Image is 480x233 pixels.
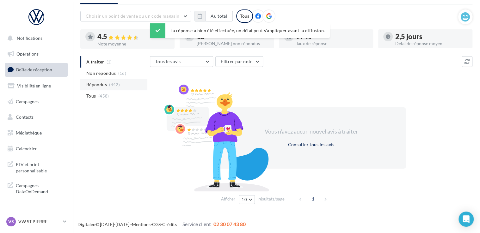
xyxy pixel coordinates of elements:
span: 02 30 07 43 80 [213,221,246,227]
div: La réponse a bien été effectuée, un délai peut s’appliquer avant la diffusion. [150,23,330,38]
a: Visibilité en ligne [4,79,69,93]
span: PLV et print personnalisable [16,160,65,174]
span: Campagnes DataOnDemand [16,181,65,195]
div: Open Intercom Messenger [458,212,474,227]
span: 1 [308,194,318,204]
a: Médiathèque [4,126,69,140]
div: Vous n'avez aucun nouvel avis à traiter [257,128,366,136]
button: Au total [194,11,233,21]
span: résultats/page [258,196,285,202]
a: Digitaleo [77,222,95,227]
span: Non répondus [86,70,116,76]
div: 2,5 jours [395,33,467,40]
button: 10 [239,195,255,204]
span: Afficher [221,196,235,202]
span: Campagnes [16,99,39,104]
span: Notifications [17,35,42,41]
a: Campagnes [4,95,69,108]
button: Choisir un point de vente ou un code magasin [80,11,191,21]
span: Calendrier [16,146,37,151]
a: Campagnes DataOnDemand [4,179,69,197]
button: Notifications [4,32,66,45]
div: [PERSON_NAME] non répondus [197,41,269,46]
div: Note moyenne [97,42,169,46]
span: Répondus [86,81,107,88]
button: Consulter tous les avis [285,141,337,148]
span: Tous [86,93,96,99]
span: Choisir un point de vente ou un code magasin [86,13,179,19]
a: Contacts [4,111,69,124]
p: VW ST PIERRE [18,218,60,225]
a: Mentions [132,222,151,227]
span: Opérations [16,51,39,57]
span: Contacts [16,114,34,120]
button: Filtrer par note [215,56,263,67]
span: (442) [109,82,120,87]
span: (458) [98,93,109,99]
button: Tous les avis [150,56,213,67]
span: Visibilité en ligne [17,83,51,88]
span: © [DATE]-[DATE] - - - [77,222,246,227]
div: Taux de réponse [296,41,368,46]
span: Médiathèque [16,130,42,135]
button: Au total [205,11,233,21]
span: 10 [242,197,247,202]
a: Boîte de réception [4,63,69,76]
a: CGS [152,222,161,227]
span: VS [8,218,14,225]
div: 4.5 [97,33,169,40]
a: Opérations [4,47,69,61]
a: VS VW ST PIERRE [5,216,68,228]
div: Tous [236,9,253,23]
span: Boîte de réception [16,67,52,72]
div: 97 % [296,33,368,40]
a: Calendrier [4,142,69,155]
a: Crédits [162,222,177,227]
div: Délai de réponse moyen [395,41,467,46]
span: (16) [118,71,126,76]
span: Service client [182,221,211,227]
span: Tous les avis [155,59,181,64]
a: PLV et print personnalisable [4,158,69,176]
